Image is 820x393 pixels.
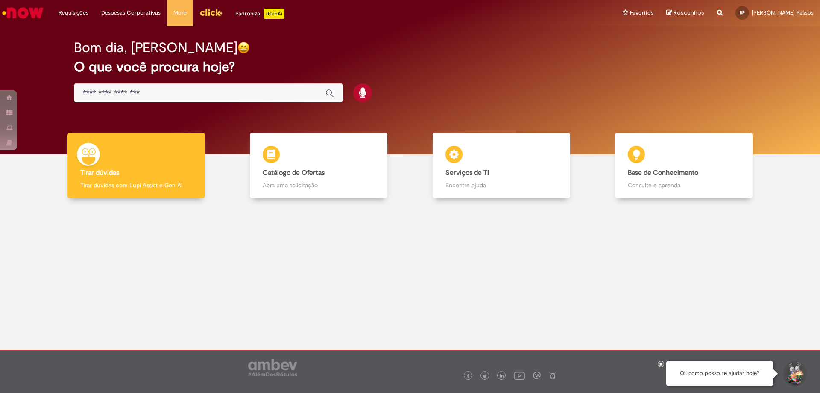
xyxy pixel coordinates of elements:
span: BP [740,10,745,15]
img: logo_footer_linkedin.png [500,374,504,379]
p: Encontre ajuda [445,181,557,189]
a: Base de Conhecimento Consulte e aprenda [593,133,776,198]
h2: O que você procura hoje? [74,59,747,74]
div: Oi, como posso te ajudar hoje? [666,361,773,386]
span: Despesas Corporativas [101,9,161,17]
img: happy-face.png [237,41,250,54]
img: logo_footer_ambev_rotulo_gray.png [248,359,297,376]
img: ServiceNow [1,4,45,21]
img: logo_footer_workplace.png [533,372,541,379]
span: Favoritos [630,9,653,17]
p: +GenAi [264,9,284,19]
b: Tirar dúvidas [80,168,119,177]
img: logo_footer_naosei.png [549,372,556,379]
b: Serviços de TI [445,168,489,177]
p: Consulte e aprenda [628,181,740,189]
b: Base de Conhecimento [628,168,698,177]
img: click_logo_yellow_360x200.png [199,6,223,19]
img: logo_footer_facebook.png [466,374,470,378]
button: Iniciar Conversa de Suporte [782,361,807,387]
a: Tirar dúvidas Tirar dúvidas com Lupi Assist e Gen Ai [45,133,228,198]
p: Abra uma solicitação [263,181,375,189]
span: Requisições [59,9,88,17]
h2: Bom dia, [PERSON_NAME] [74,40,237,55]
img: logo_footer_twitter.png [483,374,487,378]
a: Rascunhos [666,9,704,17]
a: Catálogo de Ofertas Abra uma solicitação [228,133,410,198]
b: Catálogo de Ofertas [263,168,325,177]
span: [PERSON_NAME] Passos [752,9,814,16]
a: Serviços de TI Encontre ajuda [410,133,593,198]
span: More [173,9,187,17]
img: logo_footer_youtube.png [514,370,525,381]
span: Rascunhos [674,9,704,17]
div: Padroniza [235,9,284,19]
p: Tirar dúvidas com Lupi Assist e Gen Ai [80,181,192,189]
